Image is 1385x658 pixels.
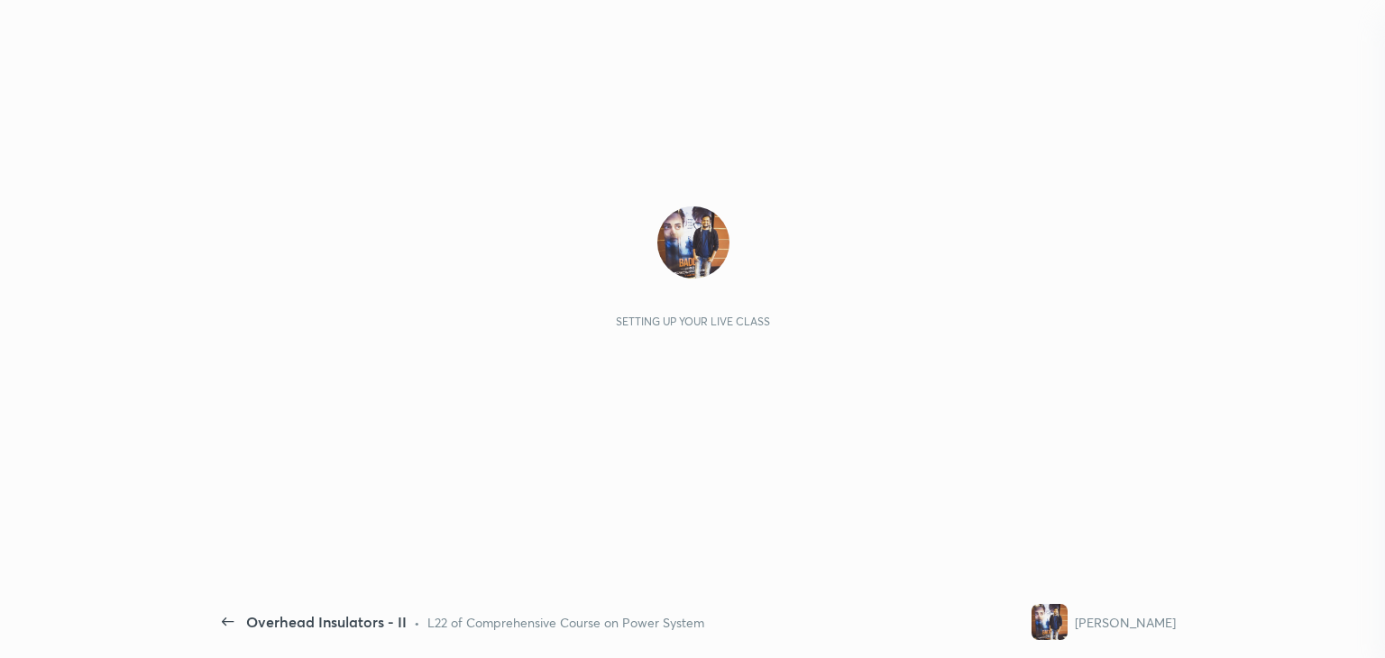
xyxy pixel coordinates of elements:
div: Setting up your live class [616,315,770,328]
img: fecdb386181f4cf2bff1f15027e2290c.jpg [1032,604,1068,640]
img: fecdb386181f4cf2bff1f15027e2290c.jpg [657,206,729,279]
div: • [414,613,420,632]
div: [PERSON_NAME] [1075,613,1176,632]
div: Overhead Insulators - II [246,611,407,633]
div: L22 of Comprehensive Course on Power System [427,613,704,632]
